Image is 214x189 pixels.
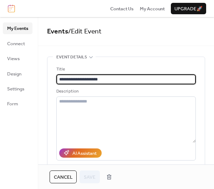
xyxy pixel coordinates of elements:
[171,3,206,14] button: Upgrade🚀
[7,40,25,47] span: Connect
[140,5,165,12] a: My Account
[3,68,32,79] a: Design
[3,38,32,49] a: Connect
[3,22,32,34] a: My Events
[7,55,20,62] span: Views
[56,54,87,61] span: Event details
[7,25,28,32] span: My Events
[7,100,18,107] span: Form
[7,70,21,78] span: Design
[3,53,32,64] a: Views
[174,5,203,12] span: Upgrade 🚀
[47,25,68,38] a: Events
[72,150,97,157] div: AI Assistant
[59,148,102,158] button: AI Assistant
[68,25,102,38] span: / Edit Event
[7,85,24,93] span: Settings
[56,66,194,73] div: Title
[3,98,32,109] a: Form
[50,170,77,183] button: Cancel
[110,5,134,12] a: Contact Us
[54,174,72,181] span: Cancel
[8,5,15,12] img: logo
[3,83,32,94] a: Settings
[56,88,194,95] div: Description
